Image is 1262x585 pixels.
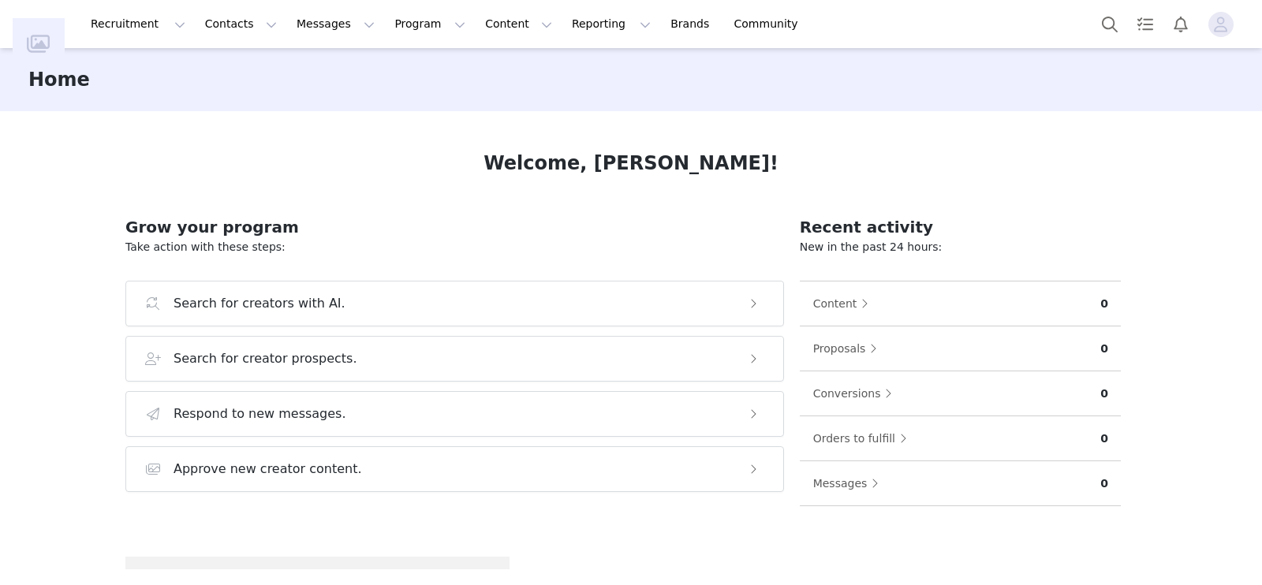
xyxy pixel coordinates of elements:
button: Search [1092,6,1127,42]
p: 0 [1100,386,1108,402]
a: Tasks [1128,6,1163,42]
button: Reporting [562,6,660,42]
button: Search for creators with AI. [125,281,784,326]
h2: Recent activity [800,215,1121,239]
div: avatar [1213,12,1228,37]
h3: Approve new creator content. [174,460,362,479]
h3: Respond to new messages. [174,404,346,423]
h3: Home [28,65,90,94]
button: Conversions [812,381,901,406]
button: Contacts [196,6,286,42]
h1: Welcome, [PERSON_NAME]! [484,149,778,177]
button: Messages [287,6,384,42]
button: Content [476,6,562,42]
button: Profile [1199,12,1249,37]
p: New in the past 24 hours: [800,239,1121,255]
button: Program [385,6,475,42]
a: Brands [661,6,723,42]
button: Recruitment [81,6,195,42]
h2: Grow your program [125,215,784,239]
p: Take action with these steps: [125,239,784,255]
button: Messages [812,471,887,496]
h3: Search for creator prospects. [174,349,357,368]
p: 0 [1100,296,1108,312]
p: 0 [1100,475,1108,492]
p: 0 [1100,341,1108,357]
h3: Search for creators with AI. [174,294,345,313]
p: 0 [1100,430,1108,447]
button: Search for creator prospects. [125,336,784,382]
button: Approve new creator content. [125,446,784,492]
a: Community [725,6,815,42]
button: Proposals [812,336,886,361]
button: Orders to fulfill [812,426,915,451]
button: Notifications [1163,6,1198,42]
button: Content [812,291,877,316]
button: Respond to new messages. [125,391,784,437]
